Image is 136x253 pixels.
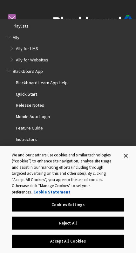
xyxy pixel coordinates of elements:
[13,33,19,40] span: Ally
[33,189,70,195] a: More information about your privacy, opens in a new tab
[16,90,37,97] span: Quick Start
[16,123,43,131] span: Feature Guide
[13,22,29,29] span: Playlists
[12,198,124,212] button: Cookies Settings
[119,149,133,163] button: Close
[16,44,38,52] span: Ally for LMS
[16,135,37,142] span: Instructors
[12,217,124,230] button: Reject All
[12,235,124,248] button: Accept All Cookies
[6,33,130,65] nav: Book outline for Anthology Ally Help
[16,55,48,63] span: Ally for Websites
[16,78,68,85] span: Blackboard Learn App Help
[16,101,44,108] span: Release Notes
[13,67,43,74] span: Blackboard App
[12,152,118,195] div: We and our partners use cookies and similar technologies (“cookies”) to enhance site navigation, ...
[16,112,50,119] span: Mobile Auto Login
[53,15,133,33] img: Blackboard by Anthology
[6,22,130,31] nav: Book outline for Playlists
